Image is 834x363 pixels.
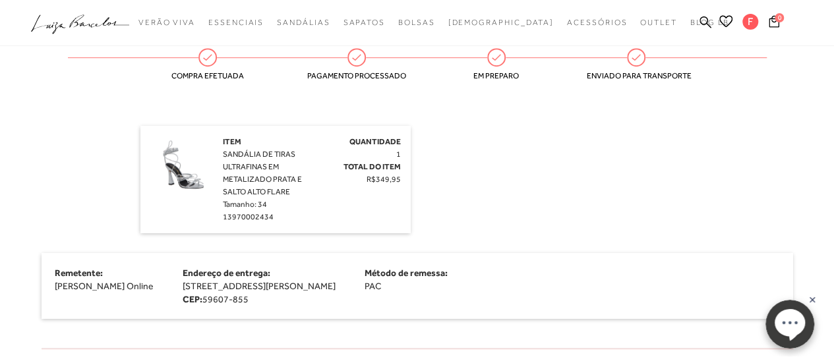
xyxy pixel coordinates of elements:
[567,18,627,27] span: Acessórios
[55,281,154,291] span: [PERSON_NAME] Online
[448,11,554,35] a: noSubCategoriesText
[640,18,677,27] span: Outlet
[223,212,274,221] span: 13970002434
[223,200,267,209] span: Tamanho: 34
[396,150,401,159] span: 1
[398,18,435,27] span: Bolsas
[365,281,381,291] span: PAC
[55,267,103,278] span: Remetente:
[349,137,401,146] span: Quantidade
[138,18,195,27] span: Verão Viva
[158,71,257,80] span: Compra efetuada
[307,71,406,80] span: Pagamento processado
[587,71,686,80] span: Enviado para transporte
[183,267,270,278] span: Endereço de entrega:
[202,294,249,304] span: 59607-855
[690,18,729,27] span: BLOG LB
[567,11,627,35] a: categoryNavScreenReaderText
[365,267,448,278] span: Método de remessa:
[223,137,241,146] span: Item
[690,11,729,35] a: BLOG LB
[208,11,264,35] a: categoryNavScreenReaderText
[736,13,765,34] button: F
[183,281,336,291] span: [STREET_ADDRESS][PERSON_NAME]
[150,136,216,202] img: SANDÁLIA DE TIRAS ULTRAFINAS EM METALIZADO PRATA E SALTO ALTO FLARE
[183,294,202,304] strong: CEP:
[277,11,330,35] a: categoryNavScreenReaderText
[343,18,384,27] span: Sapatos
[398,11,435,35] a: categoryNavScreenReaderText
[448,18,554,27] span: [DEMOGRAPHIC_DATA]
[208,18,264,27] span: Essenciais
[138,11,195,35] a: categoryNavScreenReaderText
[447,71,546,80] span: Em preparo
[343,162,401,171] span: Total do Item
[640,11,677,35] a: categoryNavScreenReaderText
[277,18,330,27] span: Sandálias
[742,14,758,30] span: F
[223,150,302,196] span: SANDÁLIA DE TIRAS ULTRAFINAS EM METALIZADO PRATA E SALTO ALTO FLARE
[343,11,384,35] a: categoryNavScreenReaderText
[775,13,784,22] span: 0
[367,175,401,184] span: R$349,95
[765,14,783,32] button: 0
